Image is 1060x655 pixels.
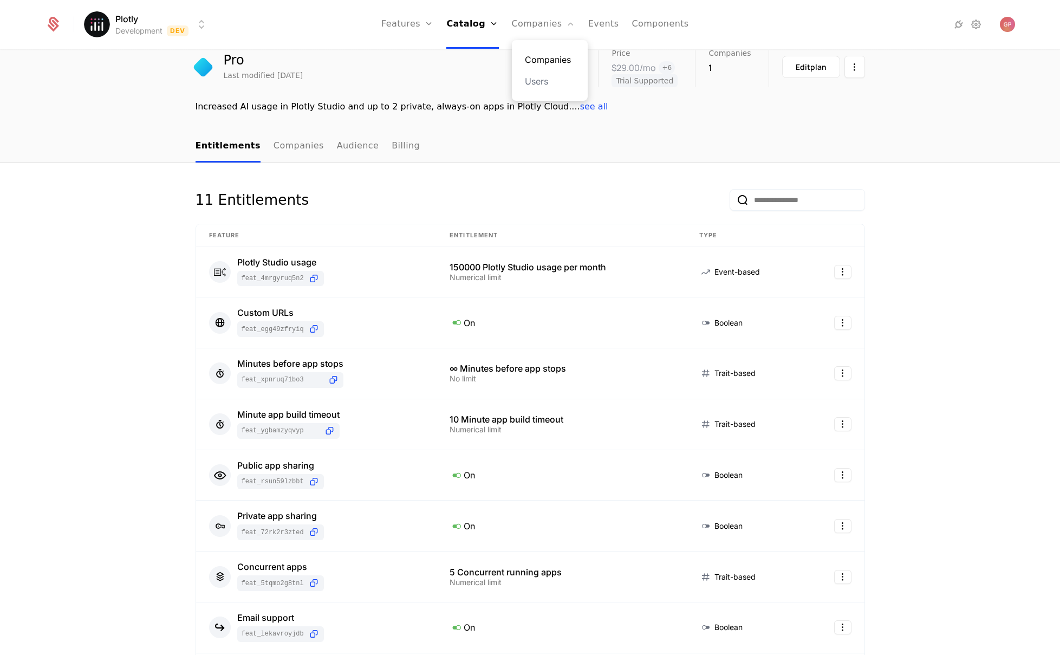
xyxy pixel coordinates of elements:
img: Gregory Paciga [1000,17,1015,32]
div: Numerical limit [450,274,673,281]
span: Event-based [714,267,760,277]
button: Select action [834,417,851,431]
span: Boolean [714,470,743,481]
div: Development [115,25,162,36]
div: On [450,315,673,329]
a: Settings [970,18,983,31]
span: Dev [167,25,189,36]
div: Numerical limit [450,579,673,586]
div: Last modified [DATE] [224,70,303,81]
span: see all [580,101,608,112]
div: On [450,468,673,482]
th: Type [686,224,805,247]
button: Select action [834,519,851,533]
div: 5 Concurrent running apps [450,568,673,576]
div: 1 [708,61,751,74]
span: Trait-based [714,368,756,379]
div: No limit [450,375,673,382]
div: Custom URLs [237,308,324,317]
div: Minute app build timeout [237,410,340,419]
span: Companies [708,49,751,57]
div: Public app sharing [237,461,324,470]
button: Open user button [1000,17,1015,32]
div: Edit plan [796,62,827,73]
span: feat_YGBamzyqVyp [242,426,320,435]
button: Editplan [782,56,840,78]
a: Companies [274,131,324,163]
button: Select action [834,468,851,482]
div: Minutes before app stops [237,359,343,368]
a: Entitlements [196,131,261,163]
div: Pro [224,54,303,67]
span: Trial Supported [612,74,678,87]
div: $29.00 /mo [612,61,655,74]
div: Private app sharing [237,511,324,520]
span: feat_XPnRuQ71Bo3 [242,375,323,384]
span: + 6 [659,61,675,74]
a: Audience [337,131,379,163]
div: 10 Minute app build timeout [450,415,673,424]
div: Numerical limit [450,426,673,433]
div: Plotly Studio usage [237,258,324,267]
div: On [450,620,673,634]
button: Select action [834,316,851,330]
div: ∞ Minutes before app stops [450,364,673,373]
button: Select action [834,570,851,584]
span: Price [612,49,630,57]
div: 11 Entitlements [196,189,309,211]
div: On [450,519,673,533]
button: Select action [834,366,851,380]
span: Boolean [714,317,743,328]
span: Boolean [714,622,743,633]
button: Select action [834,265,851,279]
nav: Main [196,131,865,163]
div: Email support [237,613,324,622]
span: feat_5tqmo2G8TNL [242,579,304,588]
th: Entitlement [437,224,686,247]
a: Integrations [952,18,965,31]
span: feat_RSuN59LZBBt [242,477,304,486]
a: Users [525,75,575,88]
div: 150000 Plotly Studio usage per month [450,263,673,271]
button: Select action [834,620,851,634]
button: Select action [844,56,865,78]
div: Concurrent apps [237,562,324,571]
span: feat_72rk2R3Zted [242,528,304,537]
th: Feature [196,224,437,247]
span: feat_LEKaVRoYJDb [242,630,304,638]
a: Companies [525,53,575,66]
div: Increased AI usage in Plotly Studio and up to 2 private, always-on apps in Plotly Cloud. ... [196,100,865,113]
span: Boolean [714,521,743,531]
a: Billing [392,131,420,163]
button: Select environment [87,12,209,36]
span: Trait-based [714,572,756,582]
span: feat_4MRgYRUQ5N2 [242,274,304,283]
span: Trait-based [714,419,756,430]
span: Plotly [115,12,138,25]
ul: Choose Sub Page [196,131,420,163]
span: feat_egg49zfRYiQ [242,325,304,334]
img: Plotly [84,11,110,37]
